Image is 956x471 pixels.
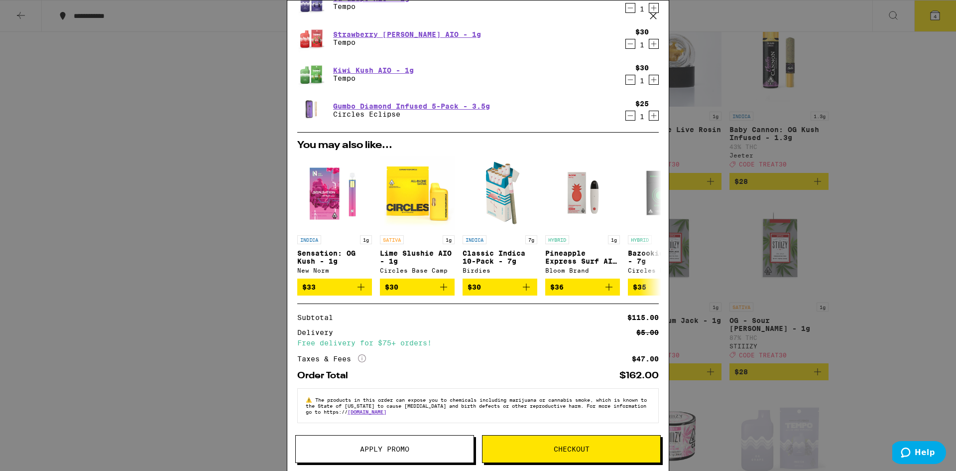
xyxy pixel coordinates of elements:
p: HYBRID [628,235,652,244]
h2: You may also like... [297,141,659,151]
img: Tempo - Kiwi Kush AIO - 1g [297,60,325,88]
div: 1 [635,41,649,49]
button: Increment [649,111,659,121]
a: Open page for Lime Slushie AIO - 1g from Circles Base Camp [380,156,455,279]
div: 1 [635,113,649,121]
p: SATIVA [380,235,404,244]
iframe: Opens a widget where you can find more information [892,441,946,466]
p: INDICA [463,235,486,244]
div: $47.00 [632,355,659,362]
button: Add to bag [380,279,455,296]
a: [DOMAIN_NAME] [348,409,386,415]
a: Kiwi Kush AIO - 1g [333,66,414,74]
p: HYBRID [545,235,569,244]
div: Taxes & Fees [297,354,366,363]
button: Decrement [625,75,635,85]
div: $30 [635,64,649,72]
span: $33 [302,283,316,291]
div: Circles Base Camp [628,267,703,274]
button: Decrement [625,3,635,13]
span: $36 [550,283,564,291]
div: $115.00 [627,314,659,321]
p: Tempo [333,2,409,10]
p: 1g [608,235,620,244]
span: The products in this order can expose you to chemicals including marijuana or cannabis smoke, whi... [306,397,647,415]
img: New Norm - Sensation: OG Kush - 1g [297,156,372,230]
div: Delivery [297,329,340,336]
p: Tempo [333,38,481,46]
button: Decrement [625,111,635,121]
p: Pineapple Express Surf AIO - 1g [545,249,620,265]
div: $162.00 [619,371,659,380]
div: 1 [635,77,649,85]
div: Bloom Brand [545,267,620,274]
div: $5.00 [636,329,659,336]
div: $25 [635,100,649,108]
img: Tempo - Strawberry Beltz AIO - 1g [297,24,325,52]
p: 1g [360,235,372,244]
button: Add to bag [628,279,703,296]
a: Open page for Pineapple Express Surf AIO - 1g from Bloom Brand [545,156,620,279]
img: Bloom Brand - Pineapple Express Surf AIO - 1g [545,156,620,230]
button: Add to bag [545,279,620,296]
a: Open page for Bazookies 7-Pack - 7g from Circles Base Camp [628,156,703,279]
a: Open page for Classic Indica 10-Pack - 7g from Birdies [463,156,537,279]
button: Apply Promo [295,435,474,463]
button: Checkout [482,435,661,463]
img: Circles Eclipse - Gumbo Diamond Infused 5-Pack - 3.5g [297,96,325,124]
a: Open page for Sensation: OG Kush - 1g from New Norm [297,156,372,279]
div: Free delivery for $75+ orders! [297,339,659,346]
p: 7g [525,235,537,244]
span: Apply Promo [360,446,409,453]
div: Circles Base Camp [380,267,455,274]
div: 1 [635,5,649,13]
span: ⚠️ [306,397,315,403]
p: INDICA [297,235,321,244]
div: Subtotal [297,314,340,321]
a: Gumbo Diamond Infused 5-Pack - 3.5g [333,102,490,110]
p: Bazookies 7-Pack - 7g [628,249,703,265]
button: Increment [649,39,659,49]
button: Add to bag [463,279,537,296]
button: Add to bag [297,279,372,296]
img: Circles Base Camp - Bazookies 7-Pack - 7g [628,156,703,230]
a: Strawberry [PERSON_NAME] AIO - 1g [333,30,481,38]
p: Tempo [333,74,414,82]
img: Circles Base Camp - Lime Slushie AIO - 1g [380,156,455,230]
div: $30 [635,28,649,36]
span: $30 [385,283,398,291]
div: New Norm [297,267,372,274]
button: Increment [649,75,659,85]
div: Order Total [297,371,355,380]
img: Birdies - Classic Indica 10-Pack - 7g [463,156,537,230]
span: $30 [468,283,481,291]
span: $35 [633,283,646,291]
p: Lime Slushie AIO - 1g [380,249,455,265]
p: Sensation: OG Kush - 1g [297,249,372,265]
button: Decrement [625,39,635,49]
p: 1g [443,235,455,244]
div: Birdies [463,267,537,274]
p: Circles Eclipse [333,110,490,118]
p: Classic Indica 10-Pack - 7g [463,249,537,265]
span: Checkout [554,446,590,453]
